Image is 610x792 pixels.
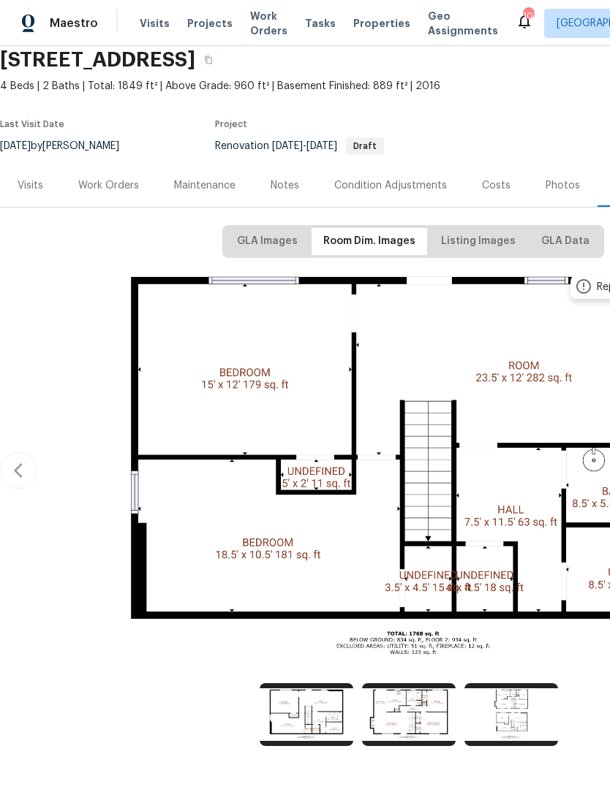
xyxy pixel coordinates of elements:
[334,178,447,193] div: Condition Adjustments
[272,141,303,151] span: [DATE]
[215,141,384,151] span: Renovation
[237,232,298,251] span: GLA Images
[312,228,427,255] button: Room Dim. Images
[347,142,383,151] span: Draft
[464,683,558,746] img: https://cabinet-assets.s3.amazonaws.com/production/storage/59eabecb-f02e-4d2c-9342-6a2cc66da544.p...
[441,232,516,251] span: Listing Images
[353,16,410,31] span: Properties
[140,16,170,31] span: Visits
[362,683,456,746] img: https://cabinet-assets.s3.amazonaws.com/production/storage/3514aa57-9173-4e53-8638-0049d3e7bd71.p...
[428,9,498,38] span: Geo Assignments
[429,228,527,255] button: Listing Images
[174,178,236,193] div: Maintenance
[523,9,533,23] div: 107
[546,178,580,193] div: Photos
[18,178,43,193] div: Visits
[272,141,337,151] span: -
[215,120,247,129] span: Project
[250,9,287,38] span: Work Orders
[482,178,511,193] div: Costs
[530,228,601,255] button: GLA Data
[306,141,337,151] span: [DATE]
[50,16,98,31] span: Maestro
[323,232,415,251] span: Room Dim. Images
[78,178,139,193] div: Work Orders
[187,16,233,31] span: Projects
[271,178,299,193] div: Notes
[195,47,222,73] button: Copy Address
[260,683,353,746] img: https://cabinet-assets.s3.amazonaws.com/production/storage/33f4b5c7-cb89-4cde-b0d1-33be75bef1e1.p...
[225,228,309,255] button: GLA Images
[541,232,590,251] span: GLA Data
[305,18,336,28] span: Tasks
